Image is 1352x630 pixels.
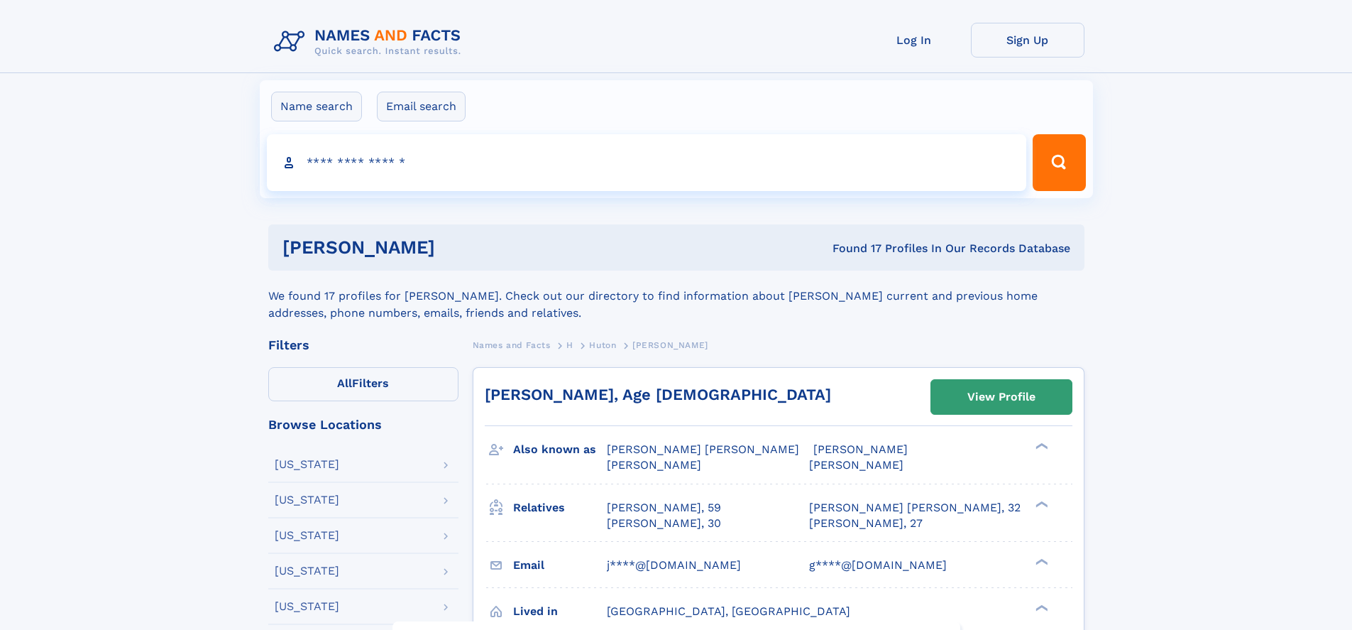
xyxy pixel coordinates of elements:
div: [US_STATE] [275,459,339,470]
div: [US_STATE] [275,601,339,612]
div: ❯ [1032,603,1049,612]
span: [GEOGRAPHIC_DATA], [GEOGRAPHIC_DATA] [607,604,850,618]
div: ❯ [1032,442,1049,451]
div: [US_STATE] [275,494,339,506]
img: Logo Names and Facts [268,23,473,61]
a: Names and Facts [473,336,551,354]
span: [PERSON_NAME] [813,442,908,456]
span: H [566,340,573,350]
input: search input [267,134,1027,191]
div: [US_STATE] [275,530,339,541]
h3: Email [513,553,607,577]
div: We found 17 profiles for [PERSON_NAME]. Check out our directory to find information about [PERSON... [268,271,1084,322]
span: [PERSON_NAME] [809,458,903,472]
h3: Also known as [513,438,607,462]
h3: Relatives [513,496,607,520]
div: Filters [268,339,458,352]
h1: [PERSON_NAME] [282,239,634,256]
div: Browse Locations [268,418,458,431]
button: Search Button [1033,134,1085,191]
span: [PERSON_NAME] [PERSON_NAME] [607,442,799,456]
div: ❯ [1032,557,1049,566]
div: ❯ [1032,499,1049,509]
a: Sign Up [971,23,1084,58]
div: View Profile [967,381,1035,413]
h3: Lived in [513,599,607,624]
span: [PERSON_NAME] [607,458,701,472]
span: Huton [589,340,616,350]
div: Found 17 Profiles In Our Records Database [634,241,1070,256]
div: [US_STATE] [275,565,339,577]
label: Email search [377,92,466,121]
span: [PERSON_NAME] [632,340,708,350]
label: Name search [271,92,362,121]
a: H [566,336,573,354]
a: [PERSON_NAME] [PERSON_NAME], 32 [809,500,1021,516]
a: View Profile [931,380,1072,414]
a: Huton [589,336,616,354]
a: Log In [857,23,971,58]
label: Filters [268,367,458,401]
a: [PERSON_NAME], 27 [809,516,923,531]
a: [PERSON_NAME], 30 [607,516,721,531]
span: All [337,376,352,390]
a: [PERSON_NAME], 59 [607,500,721,516]
a: [PERSON_NAME], Age [DEMOGRAPHIC_DATA] [485,386,831,403]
